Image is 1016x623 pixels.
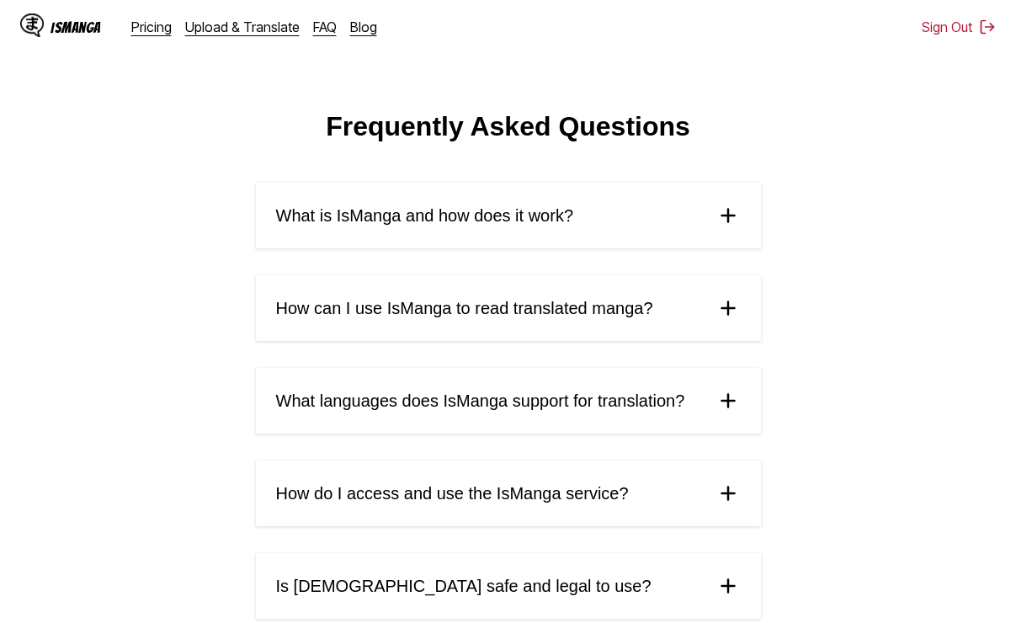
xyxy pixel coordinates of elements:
a: IsManga LogoIsManga [20,13,131,40]
img: Sign out [979,19,996,35]
summary: What languages does IsManga support for translation? [256,368,761,434]
h1: Frequently Asked Questions [326,111,690,142]
button: Sign Out [922,19,996,35]
span: What is IsManga and how does it work? [276,206,574,226]
a: FAQ [313,19,337,35]
summary: How do I access and use the IsManga service? [256,461,761,526]
span: Is [DEMOGRAPHIC_DATA] safe and legal to use? [276,577,652,596]
div: IsManga [51,19,101,35]
img: plus [715,203,741,228]
a: Blog [350,19,377,35]
img: plus [715,388,741,413]
summary: Is [DEMOGRAPHIC_DATA] safe and legal to use? [256,553,761,619]
a: Upload & Translate [185,19,300,35]
span: How can I use IsManga to read translated manga? [276,299,653,318]
img: plus [715,296,741,321]
img: plus [715,481,741,506]
img: plus [715,573,741,599]
summary: How can I use IsManga to read translated manga? [256,275,761,341]
img: IsManga Logo [20,13,44,37]
span: How do I access and use the IsManga service? [276,484,629,503]
summary: What is IsManga and how does it work? [256,183,761,248]
span: What languages does IsManga support for translation? [276,391,685,411]
a: Pricing [131,19,172,35]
